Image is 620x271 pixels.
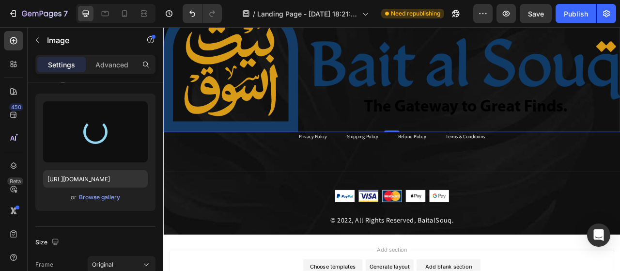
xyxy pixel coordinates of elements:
span: Need republishing [391,9,440,18]
span: or [71,191,77,203]
p: © 2022, All Rights Reserved, BaitalSouq. [1,239,580,252]
div: 450 [9,103,23,111]
div: Beta [7,177,23,185]
button: 7 [4,4,72,23]
input: https://example.com/image.jpg [43,170,148,188]
div: Rich Text Editor. Editing area: main [171,134,209,145]
div: Size [35,236,61,249]
p: 7 [63,8,68,19]
p: Settings [48,60,75,70]
span: / [253,9,255,19]
div: Publish [564,9,588,19]
span: Save [528,10,544,18]
div: Open Intercom Messenger [587,223,610,247]
a: Terms & Conditions [359,135,409,143]
a: Shipping Policy [233,135,274,143]
button: Save [520,4,552,23]
img: Alt Image [218,207,363,223]
a: Refund Policy [299,135,334,143]
p: Advanced [95,60,128,70]
div: Rich Text Editor. Editing area: main [232,134,275,145]
div: Rich Text Editor. Editing area: main [298,134,335,145]
button: Browse gallery [78,192,121,202]
div: Browse gallery [79,193,120,202]
a: Privacy Policy [172,135,208,143]
span: Original [92,260,113,269]
label: Frame [35,260,53,269]
iframe: Design area [163,27,620,271]
p: Image [47,34,129,46]
div: Rich Text Editor. Editing area: main [358,134,410,145]
button: Publish [556,4,596,23]
span: Landing Page - [DATE] 18:21:05 [257,9,358,19]
div: Undo/Redo [183,4,222,23]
